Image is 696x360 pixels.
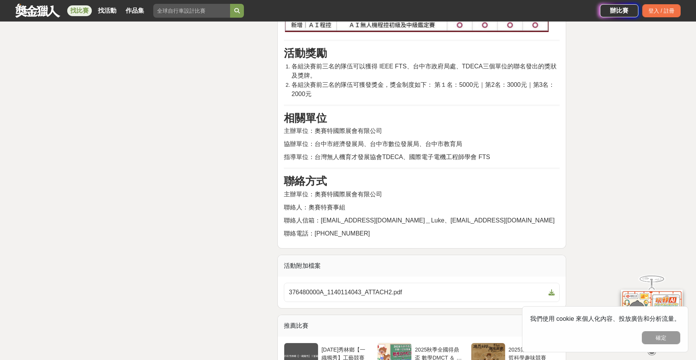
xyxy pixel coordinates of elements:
a: 作品集 [123,5,147,16]
div: 登入 / 註冊 [642,4,681,17]
a: 找比賽 [67,5,92,16]
img: d2146d9a-e6f6-4337-9592-8cefde37ba6b.png [621,287,683,338]
span: 主辦單位：奧賽特國際展會有限公司 [284,191,382,197]
strong: 聯絡方式 [284,175,327,187]
span: 各組決賽前三名的隊伍可以獲得 IEEE FTS、台中市政府局處、TDECA三個單位的聯名發出的獎狀及獎牌。 [292,63,557,79]
span: 各組決賽前三名的隊伍可獲發獎金，獎金制度如下： 第１名：5000元｜第2名：3000元｜第3名：2000元 [292,81,555,97]
div: 活動附加檔案 [278,255,566,277]
span: 376480000A_1140114043_ATTACH2.pdf [289,288,545,297]
strong: 相關單位 [284,112,327,124]
a: 辦比賽 [600,4,638,17]
span: 聯絡人信箱：[EMAIL_ADDRESS][DOMAIN_NAME]＿Luke、[EMAIL_ADDRESS][DOMAIN_NAME] [284,217,555,224]
span: 主辦單位：奧賽特國際展會有限公司 [284,128,382,134]
button: 確定 [642,331,680,344]
span: 聯絡電話：[PHONE_NUMBER] [284,230,370,237]
span: 聯絡人：奧賽特賽事組 [284,204,345,211]
span: 協辦單位：台中市經濟發展局、台中市數位發展局、台中市教育局 [284,141,462,147]
a: 找活動 [95,5,119,16]
input: 全球自行車設計比賽 [153,4,230,18]
span: 指導單位：台灣無人機育才發展協會TDECA、國際電子電機工程師學會 FTS [284,154,490,160]
strong: 活動獎勵 [284,47,327,59]
span: 我們使用 cookie 來個人化內容、投放廣告和分析流量。 [530,315,680,322]
a: 376480000A_1140114043_ATTACH2.pdf [284,283,560,302]
div: 推薦比賽 [278,315,566,337]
